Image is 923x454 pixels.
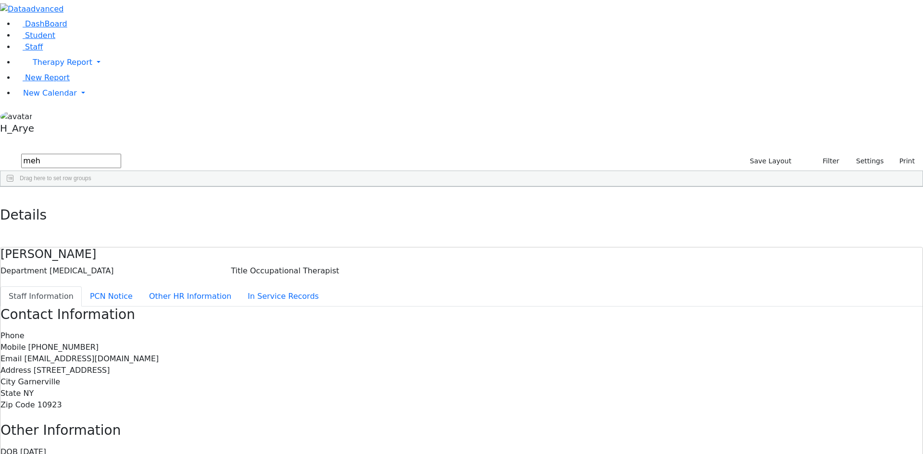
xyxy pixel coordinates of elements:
[0,422,923,439] h3: Other Information
[746,154,796,169] button: Save Layout
[141,286,239,307] button: Other HR Information
[23,88,77,98] span: New Calendar
[21,154,121,168] input: Search
[20,175,91,182] span: Drag here to set row groups
[25,31,55,40] span: Student
[250,266,339,275] span: Occupational Therapist
[24,354,159,363] span: [EMAIL_ADDRESS][DOMAIN_NAME]
[0,307,923,323] h3: Contact Information
[0,342,25,353] label: Mobile
[15,73,70,82] a: New Report
[0,376,15,388] label: City
[0,330,25,342] label: Phone
[28,343,99,352] span: [PHONE_NUMBER]
[0,399,35,411] label: Zip Code
[25,19,67,28] span: DashBoard
[844,154,888,169] button: Settings
[810,154,844,169] button: Filter
[82,286,141,307] button: PCN Notice
[18,377,60,386] span: Garnerville
[0,286,82,307] button: Staff Information
[15,84,923,103] a: New Calendar
[50,266,114,275] span: [MEDICAL_DATA]
[0,265,47,277] label: Department
[15,19,67,28] a: DashBoard
[0,353,22,365] label: Email
[0,247,923,261] h4: [PERSON_NAME]
[888,154,919,169] button: Print
[23,389,34,398] span: NY
[25,73,70,82] span: New Report
[37,400,62,409] span: 10923
[0,365,31,376] label: Address
[34,366,110,375] span: [STREET_ADDRESS]
[231,265,248,277] label: Title
[15,53,923,72] a: Therapy Report
[239,286,327,307] button: In Service Records
[15,31,55,40] a: Student
[0,388,21,399] label: State
[15,42,43,51] a: Staff
[33,58,92,67] span: Therapy Report
[25,42,43,51] span: Staff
